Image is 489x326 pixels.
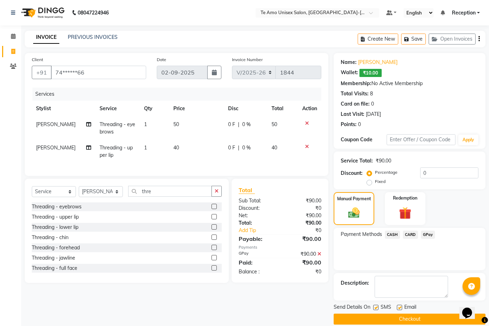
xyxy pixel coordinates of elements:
[403,231,418,239] span: CARD
[32,203,82,211] div: Threading - eyebrows
[341,59,357,66] div: Name:
[233,268,280,275] div: Balance :
[233,258,280,267] div: Paid:
[228,144,235,152] span: 0 F
[341,157,373,165] div: Service Total:
[144,144,147,151] span: 1
[298,101,321,117] th: Action
[341,80,478,87] div: No Active Membership
[32,88,327,101] div: Services
[280,197,327,205] div: ₹90.00
[337,196,371,202] label: Manual Payment
[228,121,235,128] span: 0 F
[341,69,358,77] div: Wallet:
[157,57,166,63] label: Date
[280,258,327,267] div: ₹90.00
[242,121,251,128] span: 0 %
[358,59,398,66] a: [PERSON_NAME]
[459,298,482,319] iframe: chat widget
[18,3,66,23] img: logo
[381,303,391,312] span: SMS
[341,100,370,108] div: Card on file:
[341,80,371,87] div: Membership:
[36,121,76,128] span: [PERSON_NAME]
[32,66,52,79] button: +91
[452,9,476,17] span: Reception
[385,231,400,239] span: CASH
[334,303,370,312] span: Send Details On
[233,197,280,205] div: Sub Total:
[242,144,251,152] span: 0 %
[358,121,361,128] div: 0
[51,66,146,79] input: Search by Name/Mobile/Email/Code
[233,250,280,258] div: GPay
[95,101,140,117] th: Service
[169,101,224,117] th: Price
[144,121,147,128] span: 1
[233,205,280,212] div: Discount:
[280,219,327,227] div: ₹90.00
[32,101,95,117] th: Stylist
[341,121,357,128] div: Points:
[272,144,277,151] span: 40
[233,227,288,234] a: Add Tip
[33,31,59,44] a: INVOICE
[140,101,169,117] th: Qty
[32,234,68,241] div: Threading - chin
[36,144,76,151] span: [PERSON_NAME]
[32,224,78,231] div: Threading - lower lip
[341,136,387,143] div: Coupon Code
[173,121,179,128] span: 50
[341,90,369,97] div: Total Visits:
[233,212,280,219] div: Net:
[32,213,79,221] div: Threading - upper lip
[280,205,327,212] div: ₹0
[32,265,77,272] div: Threading - full face
[280,250,327,258] div: ₹90.00
[100,121,135,135] span: Threading - eyebrows
[341,111,364,118] div: Last Visit:
[375,169,398,176] label: Percentage
[280,212,327,219] div: ₹90.00
[401,34,426,45] button: Save
[232,57,263,63] label: Invoice Number
[421,231,435,239] span: GPay
[280,268,327,275] div: ₹0
[345,206,363,220] img: _cash.svg
[404,303,416,312] span: Email
[100,144,133,158] span: Threading - upper lip
[359,69,382,77] span: ₹10.00
[239,244,321,250] div: Payments
[371,100,374,108] div: 0
[239,186,255,194] span: Total
[366,111,381,118] div: [DATE]
[128,186,212,197] input: Search or Scan
[393,195,417,201] label: Redemption
[458,135,478,145] button: Apply
[280,235,327,243] div: ₹90.00
[32,254,75,262] div: Threading - jawline
[68,34,118,40] a: PREVIOUS INVOICES
[375,178,386,185] label: Fixed
[238,144,239,152] span: |
[238,121,239,128] span: |
[32,244,80,251] div: Threading - forehead
[358,34,398,45] button: Create New
[341,279,369,287] div: Description:
[395,206,415,221] img: _gift.svg
[32,57,43,63] label: Client
[376,157,391,165] div: ₹90.00
[370,90,373,97] div: 8
[233,235,280,243] div: Payable:
[288,227,327,234] div: ₹0
[267,101,298,117] th: Total
[272,121,277,128] span: 50
[334,314,485,325] button: Checkout
[429,34,476,45] button: Open Invoices
[78,3,109,23] b: 08047224946
[341,170,363,177] div: Discount:
[224,101,267,117] th: Disc
[387,134,455,145] input: Enter Offer / Coupon Code
[341,231,382,238] span: Payment Methods
[233,219,280,227] div: Total:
